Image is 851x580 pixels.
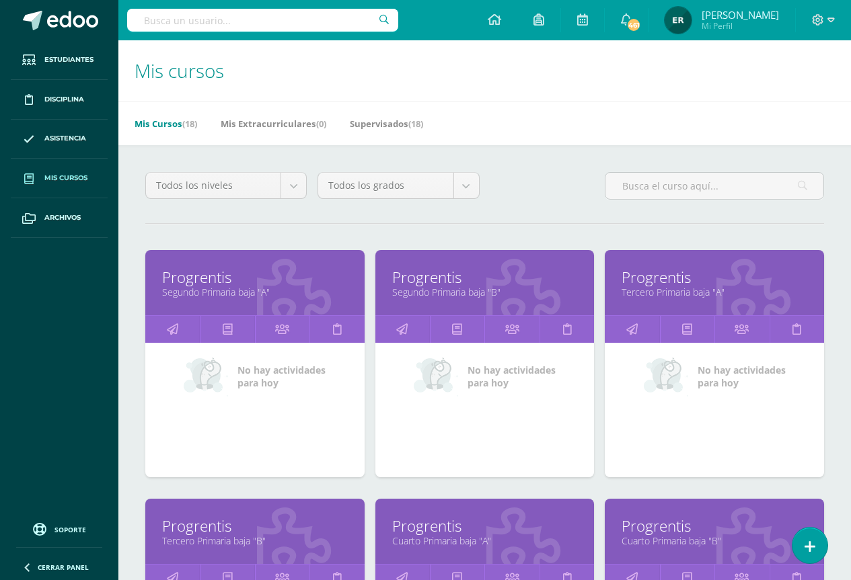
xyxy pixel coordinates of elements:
a: Cuarto Primaria baja "B" [622,534,807,547]
span: Todos los niveles [156,173,270,198]
span: Mi Perfil [702,20,779,32]
span: Cerrar panel [38,563,89,572]
a: Todos los grados [318,173,478,198]
a: Progrentis [162,515,348,536]
span: Soporte [54,525,86,534]
a: Cuarto Primaria baja "A" [392,534,578,547]
a: Supervisados(18) [350,113,423,134]
span: (18) [182,118,197,130]
span: No hay actividades para hoy [237,364,326,389]
a: Progrentis [622,267,807,288]
span: (0) [316,118,326,130]
img: 5c384eb2ea0174d85097e364ebdd71e5.png [665,7,692,34]
img: no_activities_small.png [414,356,458,397]
span: (18) [408,118,423,130]
img: no_activities_small.png [184,356,228,397]
a: Progrentis [392,267,578,288]
span: Asistencia [44,133,86,144]
input: Busca el curso aquí... [605,173,823,199]
a: Tercero Primaria baja "B" [162,534,348,547]
a: Mis Cursos(18) [135,113,197,134]
span: Disciplina [44,94,84,105]
span: [PERSON_NAME] [702,8,779,22]
span: Archivos [44,212,81,223]
a: Segundo Primaria baja "A" [162,286,348,298]
a: Soporte [16,520,102,538]
span: No hay actividades para hoy [468,364,556,389]
a: Estudiantes [11,40,108,80]
a: Progrentis [162,267,348,288]
a: Archivos [11,198,108,238]
input: Busca un usuario... [127,9,398,32]
span: Mis cursos [44,173,87,183]
a: Mis Extracurriculares(0) [221,113,326,134]
a: Progrentis [392,515,578,536]
img: no_activities_small.png [644,356,688,397]
a: Todos los niveles [146,173,306,198]
span: No hay actividades para hoy [698,364,786,389]
a: Tercero Primaria baja "A" [622,286,807,298]
a: Segundo Primaria baja "B" [392,286,578,298]
span: Todos los grados [328,173,443,198]
a: Progrentis [622,515,807,536]
a: Mis cursos [11,159,108,198]
span: Estudiantes [44,54,94,65]
a: Asistencia [11,120,108,159]
span: 461 [626,17,641,32]
a: Disciplina [11,80,108,120]
span: Mis cursos [135,58,224,83]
